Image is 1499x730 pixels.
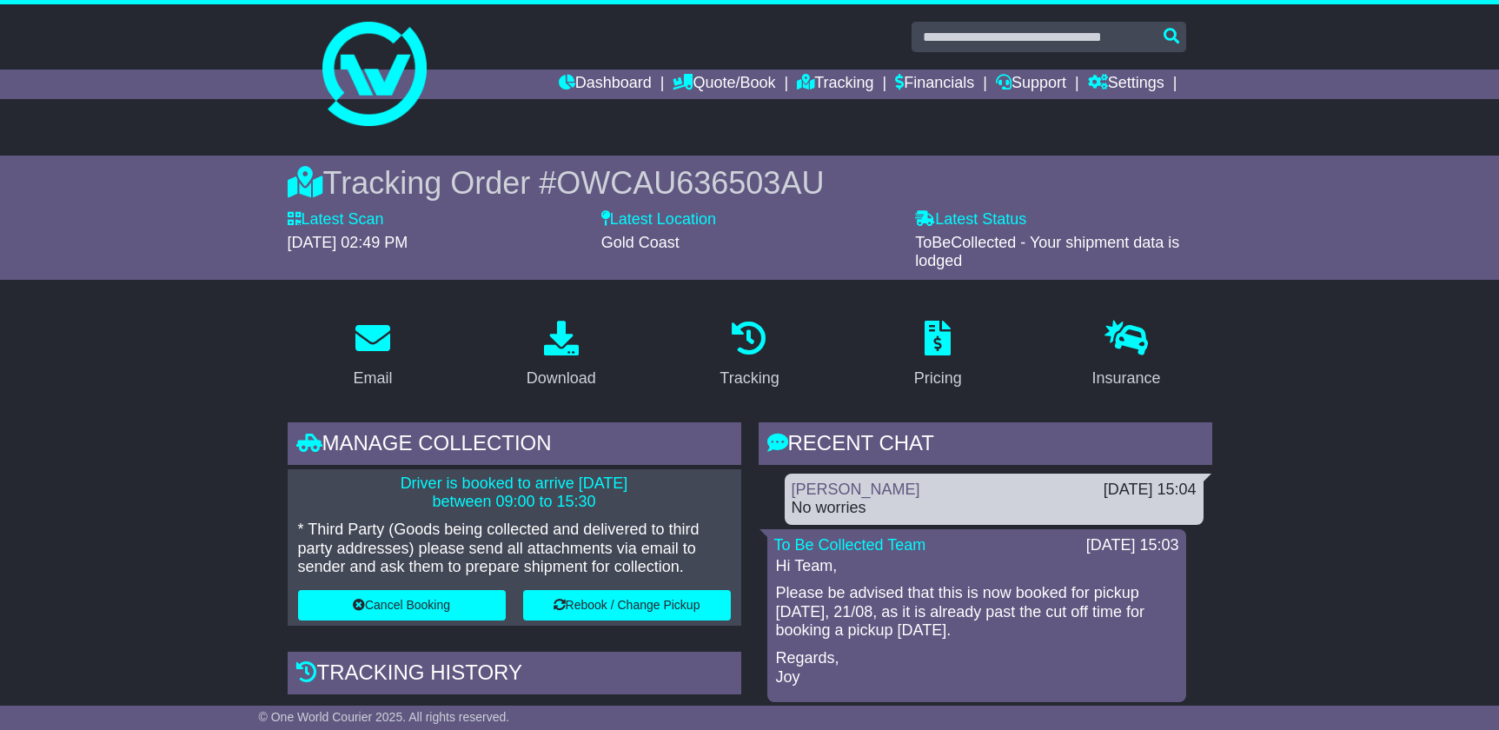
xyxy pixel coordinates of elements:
div: Pricing [914,367,962,390]
a: Tracking [797,70,873,99]
div: [DATE] 15:04 [1104,481,1197,500]
label: Latest Scan [288,210,384,229]
label: Latest Location [601,210,716,229]
span: Gold Coast [601,234,680,251]
div: Manage collection [288,422,741,469]
p: Please be advised that this is now booked for pickup [DATE], 21/08, as it is already past the cut... [776,584,1177,640]
a: Download [515,315,607,396]
div: Download [527,367,596,390]
a: Settings [1088,70,1164,99]
a: Insurance [1081,315,1172,396]
a: Dashboard [559,70,652,99]
p: Driver is booked to arrive [DATE] between 09:00 to 15:30 [298,474,731,512]
a: Support [996,70,1066,99]
a: Pricing [903,315,973,396]
span: [DATE] 02:49 PM [288,234,408,251]
span: OWCAU636503AU [556,165,824,201]
span: ToBeCollected - Your shipment data is lodged [915,234,1179,270]
div: No worries [792,499,1197,518]
a: Email [342,315,403,396]
a: Tracking [708,315,790,396]
p: * Third Party (Goods being collected and delivered to third party addresses) please send all atta... [298,521,731,577]
p: Regards, Joy [776,649,1177,687]
a: [PERSON_NAME] [792,481,920,498]
span: © One World Courier 2025. All rights reserved. [259,710,510,724]
p: Hi Team, [776,557,1177,576]
a: Quote/Book [673,70,775,99]
div: Email [353,367,392,390]
button: Rebook / Change Pickup [523,590,731,620]
div: Tracking history [288,652,741,699]
div: Insurance [1092,367,1161,390]
div: Tracking [720,367,779,390]
a: Financials [895,70,974,99]
div: [DATE] 15:03 [1086,536,1179,555]
label: Latest Status [915,210,1026,229]
a: To Be Collected Team [774,536,926,554]
div: Tracking Order # [288,164,1212,202]
button: Cancel Booking [298,590,506,620]
div: RECENT CHAT [759,422,1212,469]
